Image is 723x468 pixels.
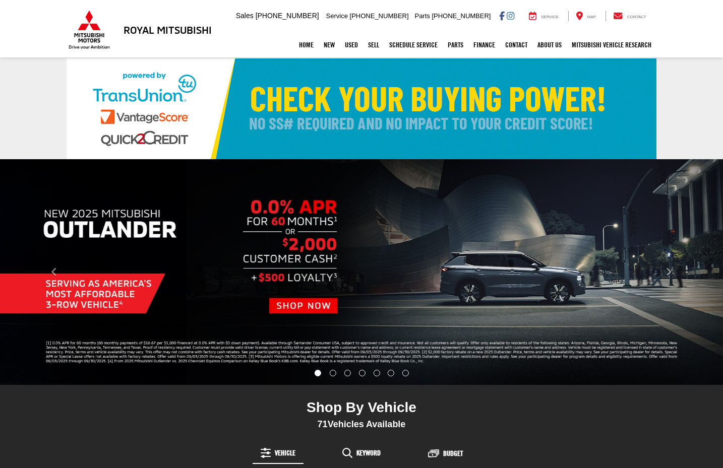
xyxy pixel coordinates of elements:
[568,11,604,21] a: Map
[344,370,351,376] li: Go to slide number 3.
[521,11,566,21] a: Service
[500,32,532,57] a: Contact
[606,11,654,21] a: Contact
[615,179,723,365] button: Click to view next picture.
[340,32,363,57] a: Used
[443,450,463,457] span: Budget
[388,370,394,376] li: Go to slide number 6.
[359,370,366,376] li: Go to slide number 4.
[443,32,468,57] a: Parts: Opens in a new tab
[275,449,295,456] span: Vehicle
[384,32,443,57] a: Schedule Service: Opens in a new tab
[319,32,340,57] a: New
[432,12,491,20] span: [PHONE_NUMBER]
[330,370,336,376] li: Go to slide number 2.
[315,370,321,376] li: Go to slide number 1.
[532,32,567,57] a: About Us
[402,370,409,376] li: Go to slide number 7.
[187,419,536,430] div: Vehicles Available
[356,449,381,456] span: Keyword
[326,12,348,20] span: Service
[627,15,646,19] span: Contact
[236,12,254,20] span: Sales
[373,370,380,376] li: Go to slide number 5.
[318,419,328,429] span: 71
[499,12,505,20] a: Facebook: Click to visit our Facebook page
[187,399,536,419] div: Shop By Vehicle
[541,15,559,19] span: Service
[567,32,656,57] a: Mitsubishi Vehicle Research
[124,24,212,35] h3: Royal Mitsubishi
[363,32,384,57] a: Sell
[294,32,319,57] a: Home
[350,12,409,20] span: [PHONE_NUMBER]
[468,32,500,57] a: Finance
[67,10,112,49] img: Mitsubishi
[507,12,514,20] a: Instagram: Click to visit our Instagram page
[414,12,430,20] span: Parts
[67,58,656,159] img: Check Your Buying Power
[256,12,319,20] span: [PHONE_NUMBER]
[587,15,596,19] span: Map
